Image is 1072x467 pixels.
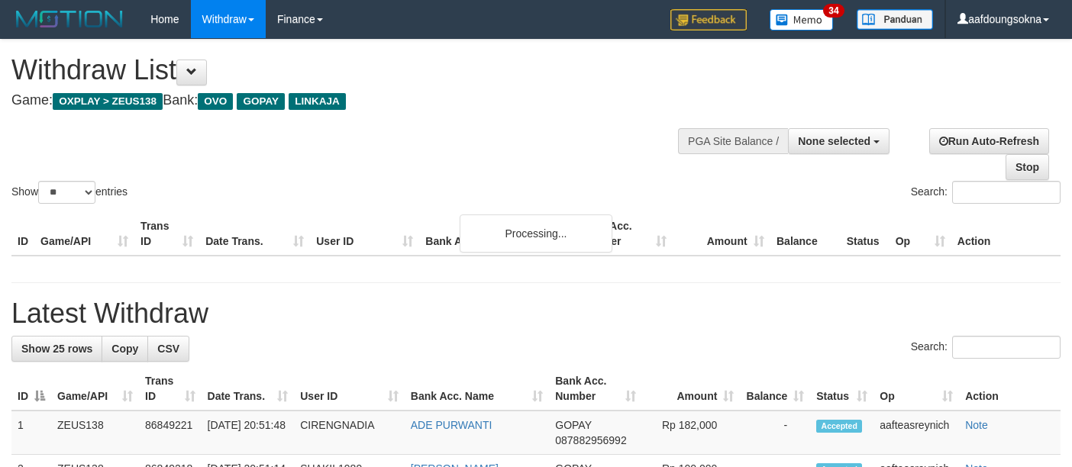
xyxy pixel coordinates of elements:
[788,128,890,154] button: None selected
[237,93,285,110] span: GOPAY
[810,367,873,411] th: Status: activate to sort column ascending
[51,411,139,455] td: ZEUS138
[823,4,844,18] span: 34
[952,181,1061,204] input: Search:
[673,212,770,256] th: Amount
[952,336,1061,359] input: Search:
[670,9,747,31] img: Feedback.jpg
[294,411,405,455] td: CIRENGNADIA
[959,367,1061,411] th: Action
[53,93,163,110] span: OXPLAY > ZEUS138
[11,55,699,85] h1: Withdraw List
[198,93,233,110] span: OVO
[202,411,295,455] td: [DATE] 20:51:48
[740,411,810,455] td: -
[890,212,951,256] th: Op
[816,420,862,433] span: Accepted
[460,214,612,253] div: Processing...
[310,212,419,256] th: User ID
[642,411,741,455] td: Rp 182,000
[642,367,741,411] th: Amount: activate to sort column ascending
[11,298,1061,329] h1: Latest Withdraw
[102,336,148,362] a: Copy
[574,212,672,256] th: Bank Acc. Number
[965,419,988,431] a: Note
[841,212,890,256] th: Status
[139,411,202,455] td: 86849221
[34,212,134,256] th: Game/API
[555,434,626,446] span: Copy 087882956992 to clipboard
[157,343,179,355] span: CSV
[289,93,346,110] span: LINKAJA
[51,367,139,411] th: Game/API: activate to sort column ascending
[873,367,959,411] th: Op: activate to sort column ascending
[111,343,138,355] span: Copy
[139,367,202,411] th: Trans ID: activate to sort column ascending
[873,411,959,455] td: aafteasreynich
[929,128,1049,154] a: Run Auto-Refresh
[199,212,310,256] th: Date Trans.
[38,181,95,204] select: Showentries
[294,367,405,411] th: User ID: activate to sort column ascending
[951,212,1061,256] th: Action
[798,135,870,147] span: None selected
[770,9,834,31] img: Button%20Memo.svg
[134,212,199,256] th: Trans ID
[11,93,699,108] h4: Game: Bank:
[678,128,788,154] div: PGA Site Balance /
[405,367,549,411] th: Bank Acc. Name: activate to sort column ascending
[411,419,492,431] a: ADE PURWANTI
[202,367,295,411] th: Date Trans.: activate to sort column ascending
[147,336,189,362] a: CSV
[911,336,1061,359] label: Search:
[21,343,92,355] span: Show 25 rows
[549,367,642,411] th: Bank Acc. Number: activate to sort column ascending
[1006,154,1049,180] a: Stop
[11,181,128,204] label: Show entries
[11,336,102,362] a: Show 25 rows
[11,411,51,455] td: 1
[11,367,51,411] th: ID: activate to sort column descending
[11,8,128,31] img: MOTION_logo.png
[11,212,34,256] th: ID
[555,419,591,431] span: GOPAY
[857,9,933,30] img: panduan.png
[419,212,574,256] th: Bank Acc. Name
[740,367,810,411] th: Balance: activate to sort column ascending
[770,212,841,256] th: Balance
[911,181,1061,204] label: Search:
